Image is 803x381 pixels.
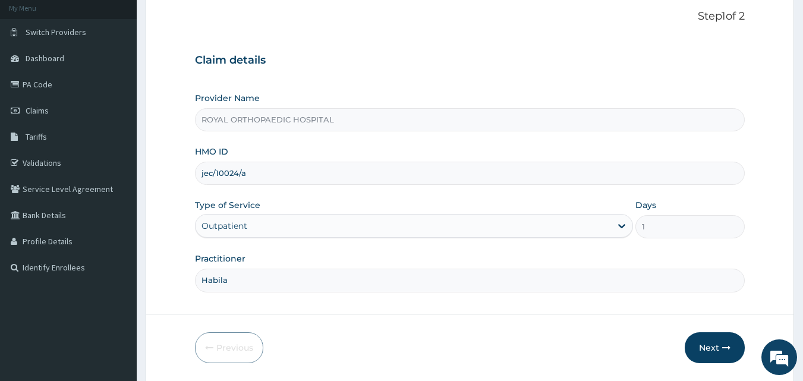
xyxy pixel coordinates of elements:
[195,54,745,67] h3: Claim details
[685,332,745,363] button: Next
[195,269,745,292] input: Enter Name
[69,115,164,235] span: We're online!
[6,254,226,296] textarea: Type your message and hit 'Enter'
[195,253,245,265] label: Practitioner
[195,146,228,158] label: HMO ID
[195,162,745,185] input: Enter HMO ID
[22,59,48,89] img: d_794563401_company_1708531726252_794563401
[195,199,260,211] label: Type of Service
[195,332,263,363] button: Previous
[635,199,656,211] label: Days
[195,6,223,34] div: Minimize live chat window
[195,10,745,23] p: Step 1 of 2
[26,105,49,116] span: Claims
[26,53,64,64] span: Dashboard
[201,220,247,232] div: Outpatient
[26,27,86,37] span: Switch Providers
[195,92,260,104] label: Provider Name
[26,131,47,142] span: Tariffs
[62,67,200,82] div: Chat with us now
